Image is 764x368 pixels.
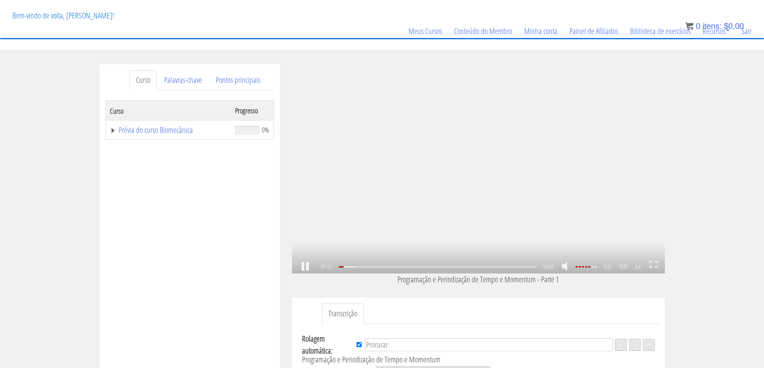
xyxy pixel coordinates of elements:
[724,22,728,30] font: $
[634,263,641,270] font: 1x
[742,25,752,36] font: Sair
[365,338,613,351] input: Procurar
[216,74,260,85] font: Pontos principais
[619,263,628,270] font: SD
[110,126,227,134] a: Prévia do curso Biomecânica
[302,354,440,365] font: Programação e Periodização de Tempo e Momentum
[235,106,258,115] font: Progresso
[397,274,559,285] font: Programação e Periodização de Tempo e Momentum - Parte 1
[130,70,157,90] a: Curso
[569,25,618,36] font: Painel de Afiliados
[685,22,693,30] img: icon11.png
[524,25,557,36] font: Minha conta
[409,25,442,36] font: Meus Cursos
[136,74,150,85] font: Curso
[624,11,697,50] a: Biblioteca de exercícios
[696,22,700,30] font: 0
[563,11,624,50] a: Painel de Afiliados
[728,22,744,30] font: 0,00
[448,11,518,50] a: Conteúdo do Membro
[630,25,691,36] font: Biblioteca de exercícios
[164,74,202,85] font: Palavras-chave
[403,11,448,50] a: Meus Cursos
[703,22,722,30] font: itens:
[322,304,364,324] a: Transcrição
[209,70,267,90] a: Pontos principais
[685,22,744,30] a: 0 itens: $0,00
[12,10,114,21] font: Bem-vindo de volta, [PERSON_NAME]!
[328,308,357,319] font: Transcrição
[158,70,209,90] a: Palavras-chave
[262,125,269,135] font: 0%
[321,263,332,270] font: 00:12
[110,106,124,116] font: Curso
[697,11,736,50] a: Recursos
[604,263,612,270] font: CC
[454,25,512,36] font: Conteúdo do Membro
[543,263,554,270] font: 09:04
[736,11,758,50] a: Sair
[119,125,193,135] font: Prévia do curso Biomecânica
[518,11,563,50] a: Minha conta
